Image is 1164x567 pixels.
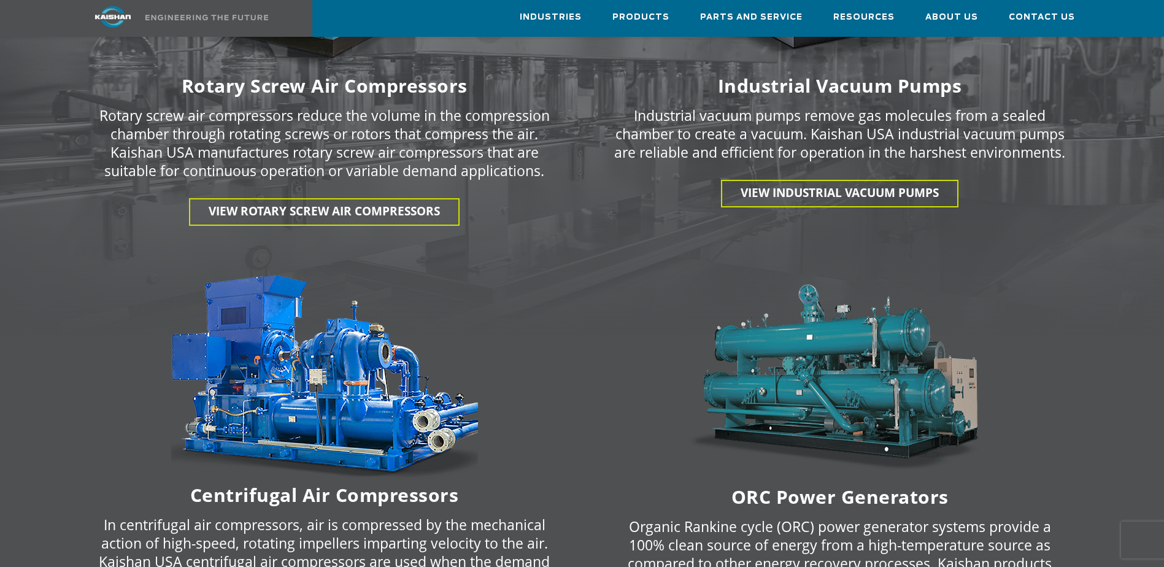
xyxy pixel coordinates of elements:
[189,198,460,226] a: View Rotary Screw Air Compressors
[833,10,895,25] span: Resources
[99,106,550,180] p: Rotary screw air compressors reduce the volume in the compression chamber through rotating screws...
[520,10,582,25] span: Industries
[520,1,582,34] a: Industries
[171,275,478,481] img: machine
[925,1,978,34] a: About Us
[209,203,440,219] span: View Rotary Screw Air Compressors
[145,15,268,20] img: Engineering the future
[612,10,669,25] span: Products
[741,185,939,201] span: View INDUSTRIAL VACUUM PUMPS
[590,78,1090,94] h6: Industrial Vacuum Pumps
[700,1,803,34] a: Parts and Service
[700,10,803,25] span: Parts and Service
[590,489,1090,505] h6: ORC Power Generators
[614,106,1066,161] p: Industrial vacuum pumps remove gas molecules from a sealed chamber to create a vacuum. Kaishan US...
[833,1,895,34] a: Resources
[1009,10,1075,25] span: Contact Us
[687,276,993,483] img: machine
[612,1,669,34] a: Products
[74,487,575,503] h6: Centrifugal Air Compressors
[925,10,978,25] span: About Us
[1009,1,1075,34] a: Contact Us
[67,6,159,28] img: kaishan logo
[74,78,575,94] h6: Rotary Screw Air Compressors
[721,180,958,207] a: View INDUSTRIAL VACUUM PUMPS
